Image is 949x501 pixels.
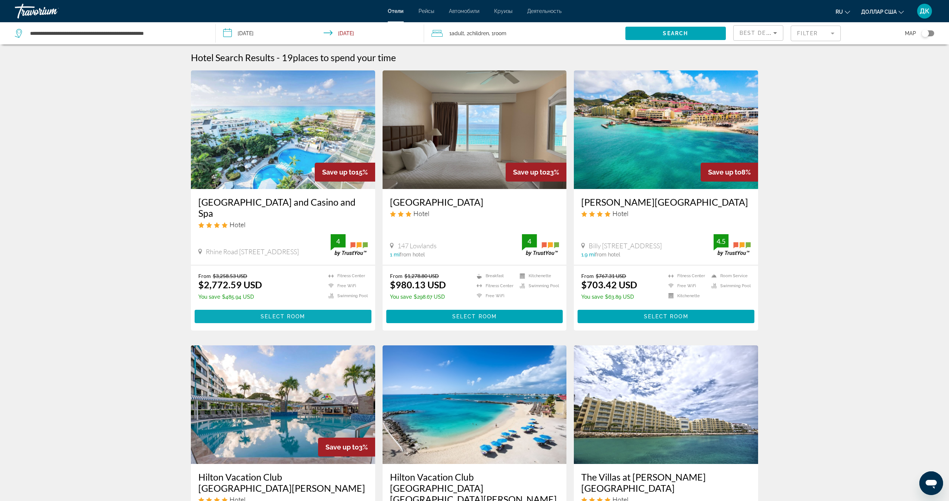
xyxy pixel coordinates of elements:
[578,312,754,320] a: Select Room
[581,294,603,300] span: You save
[581,294,637,300] p: $63.89 USD
[612,209,628,218] span: Hotel
[473,273,516,279] li: Breakfast
[383,345,567,464] img: Hotel image
[424,22,625,44] button: Travelers: 1 adult, 2 children
[390,294,446,300] p: $298.67 USD
[513,168,546,176] span: Save up to
[581,279,637,290] ins: $703.42 USD
[708,273,751,279] li: Room Service
[15,1,89,21] a: Травориум
[494,8,512,14] a: Круизы
[920,7,929,15] font: ДК
[581,273,594,279] span: From
[581,196,751,208] a: [PERSON_NAME][GEOGRAPHIC_DATA]
[198,279,262,290] ins: $2,772.59 USD
[522,234,559,256] img: trustyou-badge.svg
[325,293,368,299] li: Swimming Pool
[473,293,516,299] li: Free WiFi
[836,9,843,15] font: ru
[390,196,559,208] a: [GEOGRAPHIC_DATA]
[198,220,368,229] div: 4 star Hotel
[390,273,403,279] span: From
[390,279,446,290] ins: $980.13 USD
[581,252,595,258] span: 1.9 mi
[213,273,247,279] del: $3,258.53 USD
[574,345,758,464] img: Hotel image
[216,22,424,44] button: Check-in date: Sep 18, 2025 Check-out date: Sep 25, 2025
[325,283,368,289] li: Free WiFi
[419,8,434,14] a: Рейсы
[915,3,934,19] button: Меню пользователя
[282,52,396,63] h2: 19
[315,163,375,182] div: 15%
[198,196,368,219] a: [GEOGRAPHIC_DATA] and Casino and Spa
[318,438,375,457] div: 3%
[861,6,904,17] button: Изменить валюту
[522,237,537,246] div: 4
[861,9,897,15] font: доллар США
[229,220,245,229] span: Hotel
[325,443,359,451] span: Save up to
[494,30,506,36] span: Room
[469,30,489,36] span: Children
[383,70,567,189] img: Hotel image
[449,28,464,39] span: 1
[331,234,368,256] img: trustyou-badge.svg
[836,6,850,17] button: Изменить язык
[390,294,412,300] span: You save
[916,30,934,37] button: Toggle map
[578,310,754,323] button: Select Room
[195,310,371,323] button: Select Room
[390,209,559,218] div: 3 star Hotel
[644,313,688,319] span: Select Room
[905,28,916,39] span: Map
[397,242,437,250] span: 147 Lowlands
[665,293,708,299] li: Kitchenette
[404,273,439,279] del: $1,278.80 USD
[791,25,841,42] button: Filter
[589,242,662,250] span: Billy [STREET_ADDRESS]
[473,283,516,289] li: Fitness Center
[293,52,396,63] span: places to spend your time
[191,52,275,63] h1: Hotel Search Results
[527,8,562,14] a: Деятельность
[464,28,489,39] span: , 2
[625,27,726,40] button: Search
[574,70,758,189] img: Hotel image
[191,70,375,189] img: Hotel image
[740,29,777,37] mat-select: Sort by
[386,310,563,323] button: Select Room
[701,163,758,182] div: 8%
[516,283,559,289] li: Swimming Pool
[449,8,479,14] a: Автомобили
[198,471,368,494] h3: Hilton Vacation Club [GEOGRAPHIC_DATA][PERSON_NAME]
[663,30,688,36] span: Search
[413,209,429,218] span: Hotel
[325,273,368,279] li: Fitness Center
[191,345,375,464] img: Hotel image
[261,313,305,319] span: Select Room
[595,252,620,258] span: from hotel
[390,252,400,258] span: 1 mi
[322,168,356,176] span: Save up to
[596,273,626,279] del: $767.31 USD
[665,283,708,289] li: Free WiFi
[740,30,778,36] span: Best Deals
[388,8,404,14] a: Отели
[452,313,497,319] span: Select Room
[452,30,464,36] span: Adult
[198,294,220,300] span: You save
